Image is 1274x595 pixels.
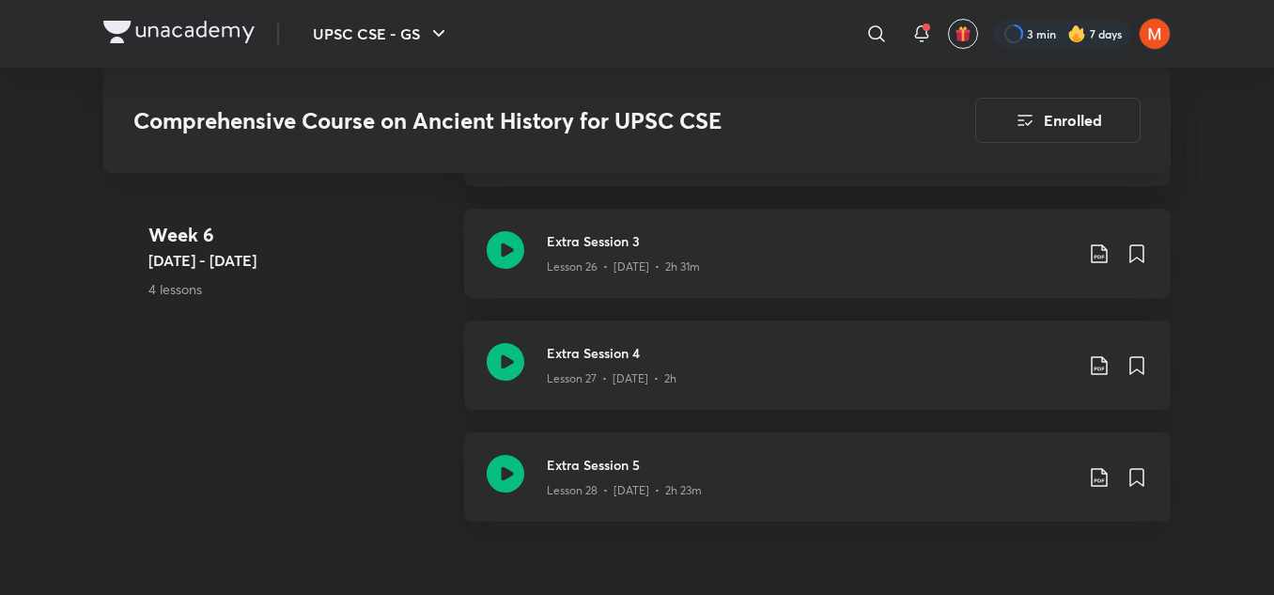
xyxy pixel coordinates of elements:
[148,249,449,272] h5: [DATE] - [DATE]
[464,321,1171,432] a: Extra Session 4Lesson 27 • [DATE] • 2h
[547,370,676,387] p: Lesson 27 • [DATE] • 2h
[1139,18,1171,50] img: Farhana Solanki
[148,279,449,299] p: 4 lessons
[948,19,978,49] button: avatar
[547,482,702,499] p: Lesson 28 • [DATE] • 2h 23m
[464,209,1171,321] a: Extra Session 3Lesson 26 • [DATE] • 2h 31m
[547,231,1073,251] h3: Extra Session 3
[103,21,255,48] a: Company Logo
[103,21,255,43] img: Company Logo
[547,258,700,275] p: Lesson 26 • [DATE] • 2h 31m
[547,455,1073,475] h3: Extra Session 5
[133,107,869,134] h3: Comprehensive Course on Ancient History for UPSC CSE
[464,432,1171,544] a: Extra Session 5Lesson 28 • [DATE] • 2h 23m
[975,98,1141,143] button: Enrolled
[1067,24,1086,43] img: streak
[955,25,971,42] img: avatar
[148,221,449,249] h4: Week 6
[302,15,461,53] button: UPSC CSE - GS
[547,343,1073,363] h3: Extra Session 4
